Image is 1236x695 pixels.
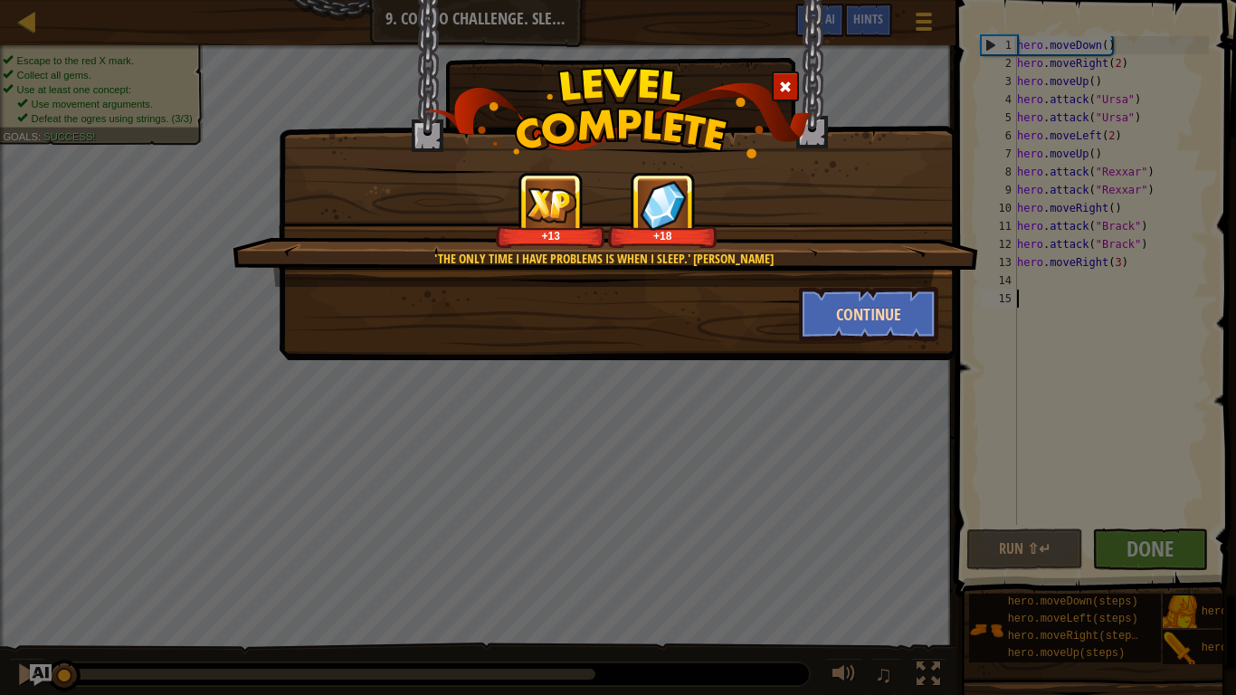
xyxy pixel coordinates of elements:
[424,67,813,158] img: level_complete.png
[526,187,576,223] img: reward_icon_xp.png
[640,180,687,230] img: reward_icon_gems.png
[612,229,714,243] div: +18
[319,250,889,268] div: 'The only time I have problems is when I sleep.' [PERSON_NAME]
[799,287,939,341] button: Continue
[499,229,602,243] div: +13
